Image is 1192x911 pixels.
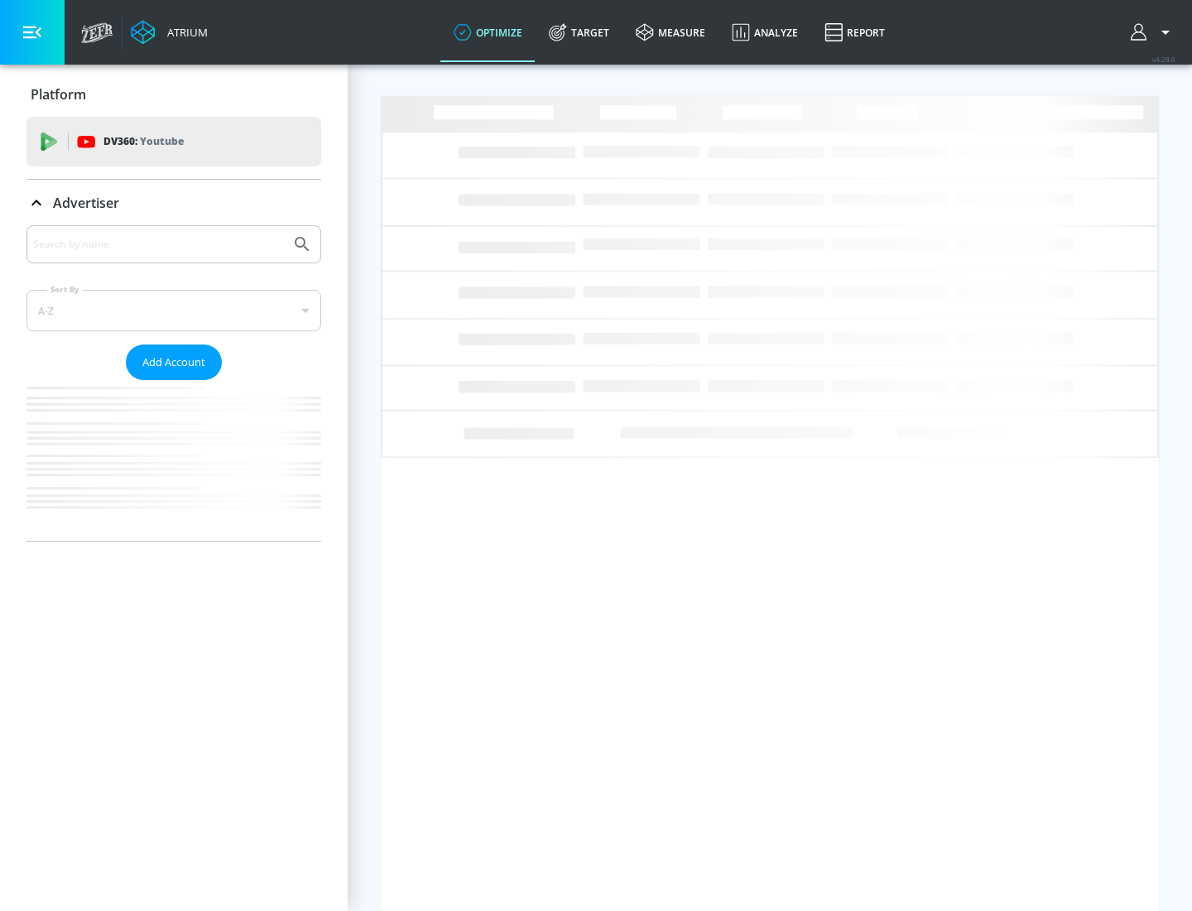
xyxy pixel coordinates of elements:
div: Platform [26,71,321,118]
a: Target [536,2,622,62]
a: Atrium [131,20,208,45]
a: optimize [440,2,536,62]
div: DV360: Youtube [26,117,321,166]
div: Atrium [161,25,208,40]
p: Advertiser [53,194,119,212]
div: Advertiser [26,225,321,541]
span: v 4.28.0 [1152,55,1175,64]
div: A-Z [26,290,321,331]
a: Report [811,2,898,62]
a: measure [622,2,719,62]
nav: list of Advertiser [26,380,321,541]
label: Sort By [47,284,83,295]
p: Youtube [140,133,184,150]
input: Search by name [33,234,284,255]
p: DV360: [103,133,184,151]
span: Add Account [142,353,205,372]
a: Analyze [719,2,811,62]
p: Platform [31,85,86,104]
button: Add Account [126,345,222,380]
div: Advertiser [26,180,321,226]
